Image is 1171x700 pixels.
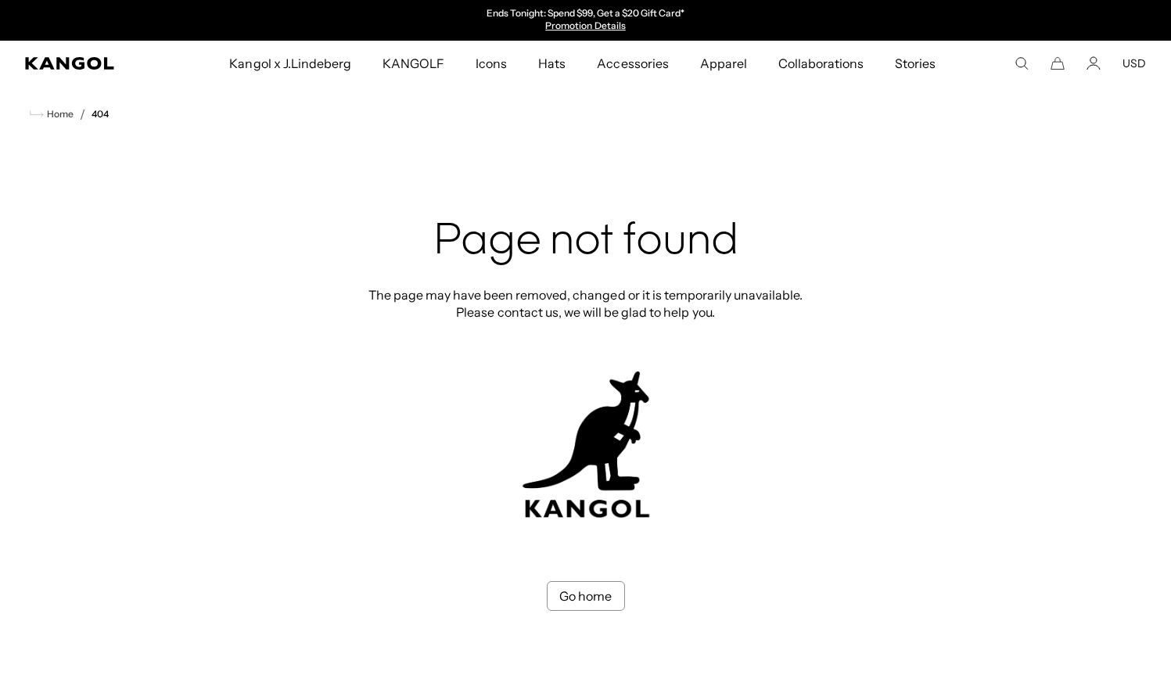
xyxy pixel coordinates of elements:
li: / [74,105,85,124]
a: KANGOLF [367,41,460,86]
a: Hats [523,41,581,86]
span: Apparel [700,41,747,86]
span: Hats [538,41,566,86]
a: Apparel [684,41,763,86]
button: USD [1123,56,1146,70]
div: 1 of 2 [425,8,747,33]
span: Icons [476,41,507,86]
a: Account [1087,56,1101,70]
a: Accessories [581,41,684,86]
div: Announcement [425,8,747,33]
a: Collaborations [763,41,879,86]
p: The page may have been removed, changed or it is temporarily unavailable. Please contact us, we w... [364,286,808,321]
a: Kangol [25,57,151,70]
span: Collaborations [778,41,864,86]
a: 404 [92,109,109,120]
span: Stories [895,41,936,86]
a: Home [30,107,74,121]
a: Icons [460,41,523,86]
span: Home [44,109,74,120]
summary: Search here [1015,56,1029,70]
a: Stories [879,41,951,86]
a: Kangol x J.Lindeberg [214,41,367,86]
span: KANGOLF [383,41,444,86]
a: Go home [547,581,625,611]
span: Kangol x J.Lindeberg [229,41,351,86]
h2: Page not found [364,217,808,267]
button: Cart [1051,56,1065,70]
a: Promotion Details [545,20,625,31]
p: Ends Tonight: Spend $99, Get a $20 Gift Card* [487,8,684,20]
span: Accessories [597,41,668,86]
slideshow-component: Announcement bar [425,8,747,33]
img: kangol-404-logo.jpg [519,371,652,519]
